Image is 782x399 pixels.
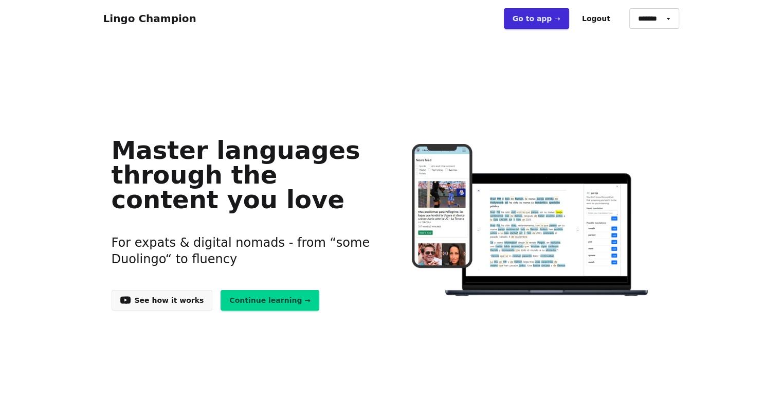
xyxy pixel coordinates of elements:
a: Lingo Champion [103,12,196,25]
h1: Master languages through the content you love [112,138,375,212]
h3: For expats & digital nomads - from “some Duolingo“ to fluency [112,222,375,280]
a: Go to app ➝ [504,8,569,29]
a: Continue learning → [221,290,319,311]
img: Learn languages online [391,144,670,298]
button: Logout [573,8,619,29]
a: See how it works [112,290,213,311]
